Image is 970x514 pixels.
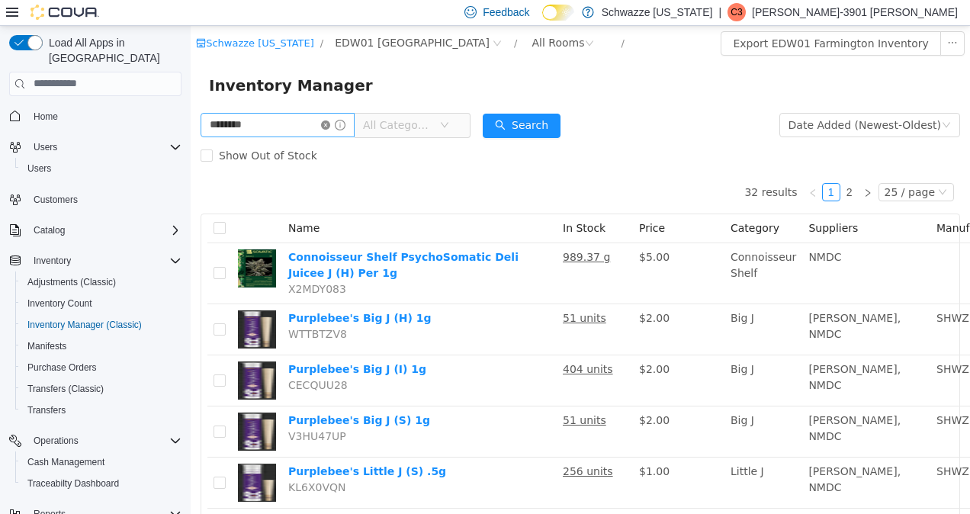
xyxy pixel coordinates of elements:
[650,158,667,175] a: 2
[21,380,181,398] span: Transfers (Classic)
[534,278,612,329] td: Big J
[21,453,181,471] span: Cash Management
[3,220,188,241] button: Catalog
[21,453,111,471] a: Cash Management
[98,388,239,400] a: Purplebee's Big J (S) 1g
[372,439,422,451] u: 256 units
[448,337,479,349] span: $2.00
[27,361,97,374] span: Purchase Orders
[27,456,104,468] span: Cash Management
[130,11,133,23] span: /
[21,159,57,178] a: Users
[130,95,140,104] i: icon: close-circle
[746,196,817,208] span: Manufacturer
[34,224,65,236] span: Catalog
[98,225,328,253] a: Connoisseur Shelf PsychoSomatic Deli Juicee J (H) Per 1g
[618,225,650,237] span: NMDC
[15,336,188,357] button: Manifests
[27,276,116,288] span: Adjustments (Classic)
[15,473,188,494] button: Traceabilty Dashboard
[323,11,326,23] span: /
[21,358,181,377] span: Purchase Orders
[530,5,750,30] button: Export EDW01 Farmington Inventory
[534,329,612,381] td: Big J
[18,47,191,72] span: Inventory Manager
[448,439,479,451] span: $1.00
[21,401,181,419] span: Transfers
[718,3,721,21] p: |
[21,401,72,419] a: Transfers
[15,293,188,314] button: Inventory Count
[448,286,479,298] span: $2.00
[750,5,774,30] button: icon: ellipsis
[448,388,479,400] span: $2.00
[448,196,474,208] span: Price
[694,158,744,175] div: 25 / page
[27,107,181,126] span: Home
[746,337,779,349] span: SHWZ
[602,3,713,21] p: Schwazze [US_STATE]
[22,124,133,136] span: Show Out of Stock
[21,316,148,334] a: Inventory Manager (Classic)
[34,435,79,447] span: Operations
[27,138,63,156] button: Users
[632,158,649,175] a: 1
[752,3,958,21] p: [PERSON_NAME]-3901 [PERSON_NAME]
[21,273,181,291] span: Adjustments (Classic)
[372,337,422,349] u: 404 units
[27,340,66,352] span: Manifests
[27,252,77,270] button: Inventory
[3,430,188,451] button: Operations
[47,387,85,425] img: Purplebee's Big J (S) 1g hero shot
[746,439,779,451] span: SHWZ
[618,286,710,314] span: [PERSON_NAME], NMDC
[3,188,188,210] button: Customers
[21,294,98,313] a: Inventory Count
[746,286,779,298] span: SHWZ
[598,88,750,111] div: Date Added (Newest-Oldest)
[650,157,668,175] li: 2
[21,273,122,291] a: Adjustments (Classic)
[47,284,85,323] img: Purplebee's Big J (H) 1g hero shot
[618,196,667,208] span: Suppliers
[27,221,181,239] span: Catalog
[3,137,188,158] button: Users
[618,439,710,467] span: [PERSON_NAME], NMDC
[15,357,188,378] button: Purchase Orders
[47,336,85,374] img: Purplebee's Big J (I) 1g hero shot
[98,439,255,451] a: Purplebee's Little J (S) .5g
[618,337,710,365] span: [PERSON_NAME], NMDC
[27,432,85,450] button: Operations
[27,477,119,490] span: Traceabilty Dashboard
[21,159,181,178] span: Users
[631,157,650,175] li: 1
[15,314,188,336] button: Inventory Manager (Classic)
[534,432,612,483] td: Little J
[341,5,393,28] div: All Rooms
[172,92,242,107] span: All Categories
[5,12,15,22] i: icon: shop
[27,190,181,209] span: Customers
[554,157,606,175] li: 32 results
[673,162,682,172] i: icon: right
[98,257,156,269] span: X2MDY083
[27,383,104,395] span: Transfers (Classic)
[98,353,157,365] span: CECQUU28
[98,455,155,467] span: KL6X0VQN
[34,194,78,206] span: Customers
[31,5,99,20] img: Cova
[731,3,742,21] span: C3
[34,141,57,153] span: Users
[27,221,71,239] button: Catalog
[618,162,627,172] i: icon: left
[98,196,129,208] span: Name
[21,337,72,355] a: Manifests
[292,88,370,112] button: icon: searchSearch
[98,286,241,298] a: Purplebee's Big J (H) 1g
[98,337,236,349] a: Purplebee's Big J (I) 1g
[372,196,415,208] span: In Stock
[542,5,574,21] input: Dark Mode
[47,438,85,476] img: Purplebee's Little J (S) .5g hero shot
[43,35,181,66] span: Load All Apps in [GEOGRAPHIC_DATA]
[668,157,686,175] li: Next Page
